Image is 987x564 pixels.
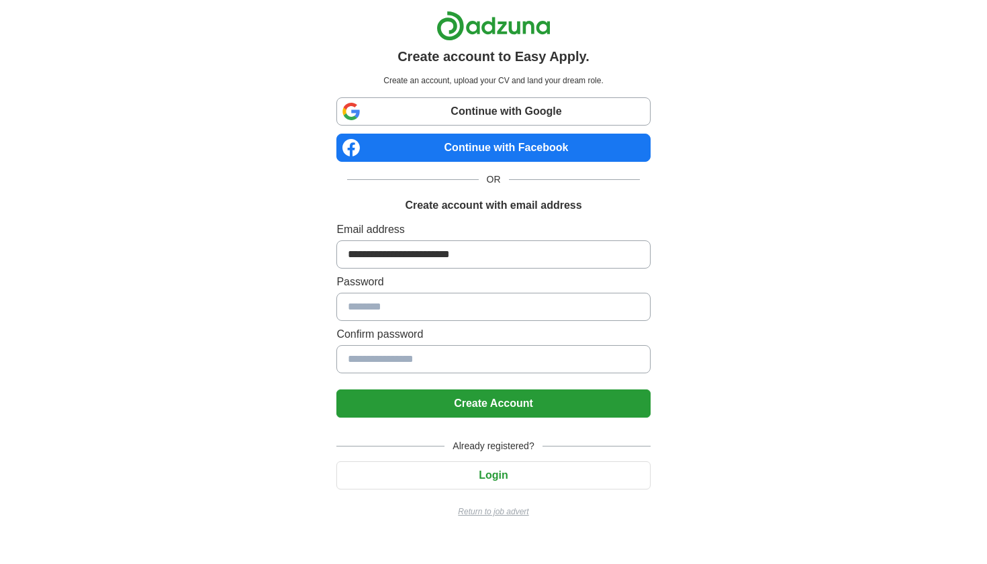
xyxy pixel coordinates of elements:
[336,97,650,126] a: Continue with Google
[336,461,650,489] button: Login
[436,11,551,41] img: Adzuna logo
[405,197,581,214] h1: Create account with email address
[479,173,509,187] span: OR
[336,389,650,418] button: Create Account
[336,506,650,518] a: Return to job advert
[339,75,647,87] p: Create an account, upload your CV and land your dream role.
[336,274,650,290] label: Password
[336,134,650,162] a: Continue with Facebook
[444,439,542,453] span: Already registered?
[397,46,590,66] h1: Create account to Easy Apply.
[336,222,650,238] label: Email address
[336,326,650,342] label: Confirm password
[336,469,650,481] a: Login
